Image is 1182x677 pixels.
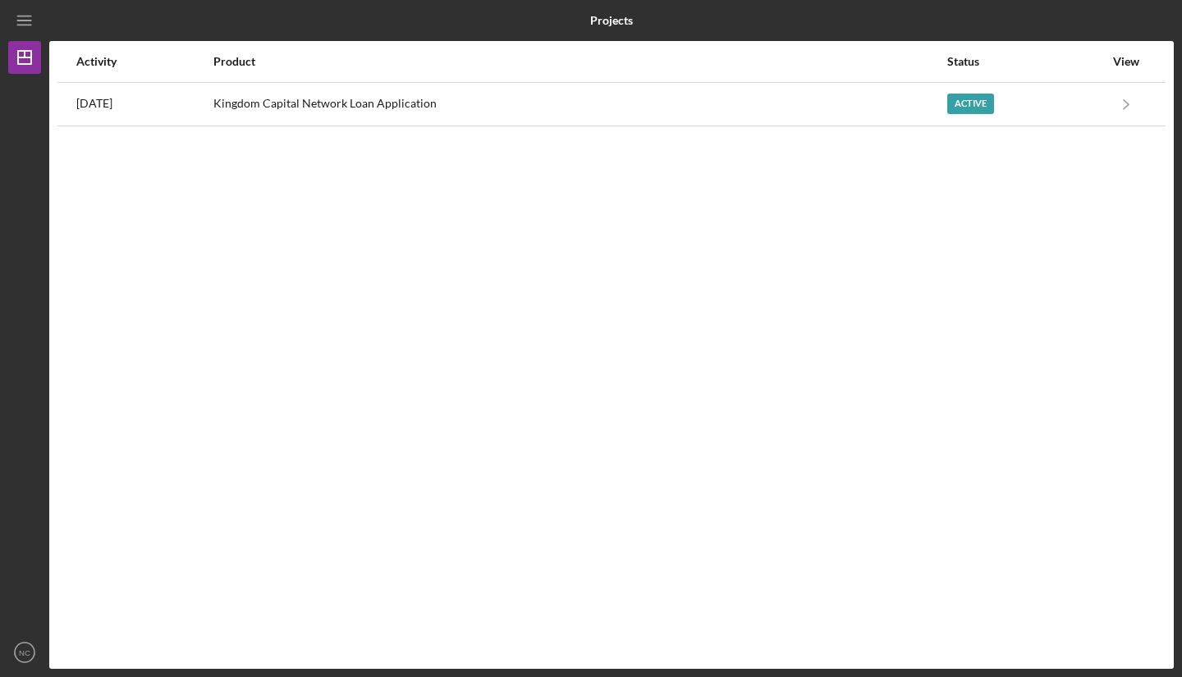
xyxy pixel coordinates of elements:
div: View [1106,55,1147,68]
b: Projects [590,14,633,27]
text: NC [19,648,30,657]
div: Status [947,55,1104,68]
time: 2025-08-30 20:35 [76,97,112,110]
button: NC [8,636,41,669]
div: Activity [76,55,212,68]
div: Kingdom Capital Network Loan Application [213,84,946,125]
div: Product [213,55,946,68]
div: Active [947,94,994,114]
